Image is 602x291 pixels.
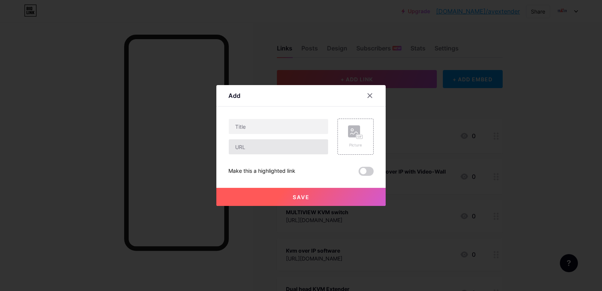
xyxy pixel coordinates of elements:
span: Save [293,194,310,200]
div: Add [228,91,240,100]
div: Picture [348,142,363,148]
div: Make this a highlighted link [228,167,295,176]
input: URL [229,139,328,154]
input: Title [229,119,328,134]
button: Save [216,188,386,206]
